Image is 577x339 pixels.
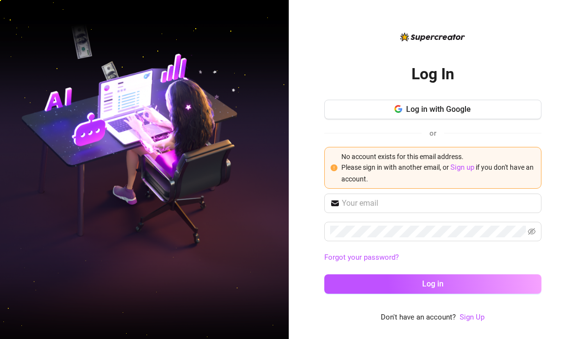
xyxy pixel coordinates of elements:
a: Sign Up [460,312,484,323]
img: logo-BBDzfeDw.svg [400,33,465,41]
span: No account exists for this email address. Please sign in with another email, or if you don't have... [341,153,534,183]
a: Sign Up [460,313,484,321]
a: Forgot your password? [324,253,399,262]
span: Log in with Google [406,105,471,114]
span: or [429,129,436,138]
a: Forgot your password? [324,252,541,264]
span: eye-invisible [528,228,536,235]
input: Your email [342,197,536,209]
a: Sign up [450,163,474,171]
a: Sign up [450,163,474,172]
span: Don't have an account? [381,312,456,323]
button: Log in with Google [324,100,541,119]
button: Log in [324,274,541,294]
span: exclamation-circle [331,164,337,171]
h2: Log In [411,64,454,84]
span: Log in [422,279,444,288]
